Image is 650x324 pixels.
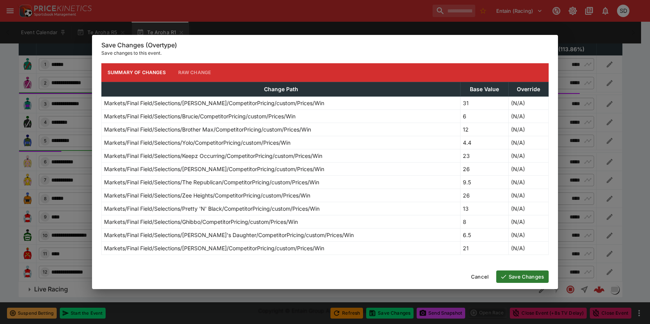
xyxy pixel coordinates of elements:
td: (N/A) [509,96,549,109]
button: Summary of Changes [101,63,172,82]
p: Markets/Final Field/Selections/[PERSON_NAME]/CompetitorPricing/custom/Prices/Win [104,244,324,252]
td: (N/A) [509,215,549,228]
td: 26 [461,162,509,175]
th: Override [509,82,549,96]
p: Markets/Final Field/Selections/[PERSON_NAME]/CompetitorPricing/custom/Prices/Win [104,99,324,107]
td: 4.4 [461,136,509,149]
p: Markets/Final Field/Selections/Zee Heights/CompetitorPricing/custom/Prices/Win [104,191,310,199]
p: Markets/Final Field/Selections/[PERSON_NAME]/CompetitorPricing/custom/Prices/Win [104,165,324,173]
td: (N/A) [509,149,549,162]
button: Cancel [466,270,493,283]
td: (N/A) [509,123,549,136]
p: Markets/Final Field/Selections/Brother Max/CompetitorPricing/custom/Prices/Win [104,125,311,133]
td: (N/A) [509,202,549,215]
td: 12 [461,123,509,136]
td: 31 [461,96,509,109]
td: 8 [461,215,509,228]
p: Markets/Final Field/Selections/Keepz Occurring/CompetitorPricing/custom/Prices/Win [104,152,322,160]
td: 21 [461,241,509,255]
td: (N/A) [509,175,549,189]
td: 26 [461,189,509,202]
td: 6 [461,109,509,123]
p: Markets/Final Field/Selections/Pretty 'N' Black/CompetitorPricing/custom/Prices/Win [104,204,320,213]
button: Save Changes [496,270,549,283]
th: Base Value [461,82,509,96]
p: Markets/Final Field/Selections/Yolo/CompetitorPricing/custom/Prices/Win [104,139,290,147]
p: Save changes to this event. [101,49,549,57]
td: (N/A) [509,136,549,149]
td: 13 [461,202,509,215]
td: 9.5 [461,175,509,189]
button: Raw Change [172,63,217,82]
td: 6.5 [461,228,509,241]
td: (N/A) [509,228,549,241]
p: Markets/Final Field/Selections/The Republican/CompetitorPricing/custom/Prices/Win [104,178,319,186]
p: Markets/Final Field/Selections/Brucie/CompetitorPricing/custom/Prices/Win [104,112,295,120]
th: Change Path [102,82,461,96]
td: (N/A) [509,189,549,202]
h6: Save Changes (Overtype) [101,41,549,49]
td: (N/A) [509,241,549,255]
td: 23 [461,149,509,162]
p: Markets/Final Field/Selections/[PERSON_NAME]'s Daughter/CompetitorPricing/custom/Prices/Win [104,231,354,239]
p: Markets/Final Field/Selections/Ghibbo/CompetitorPricing/custom/Prices/Win [104,218,298,226]
td: (N/A) [509,109,549,123]
td: (N/A) [509,162,549,175]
